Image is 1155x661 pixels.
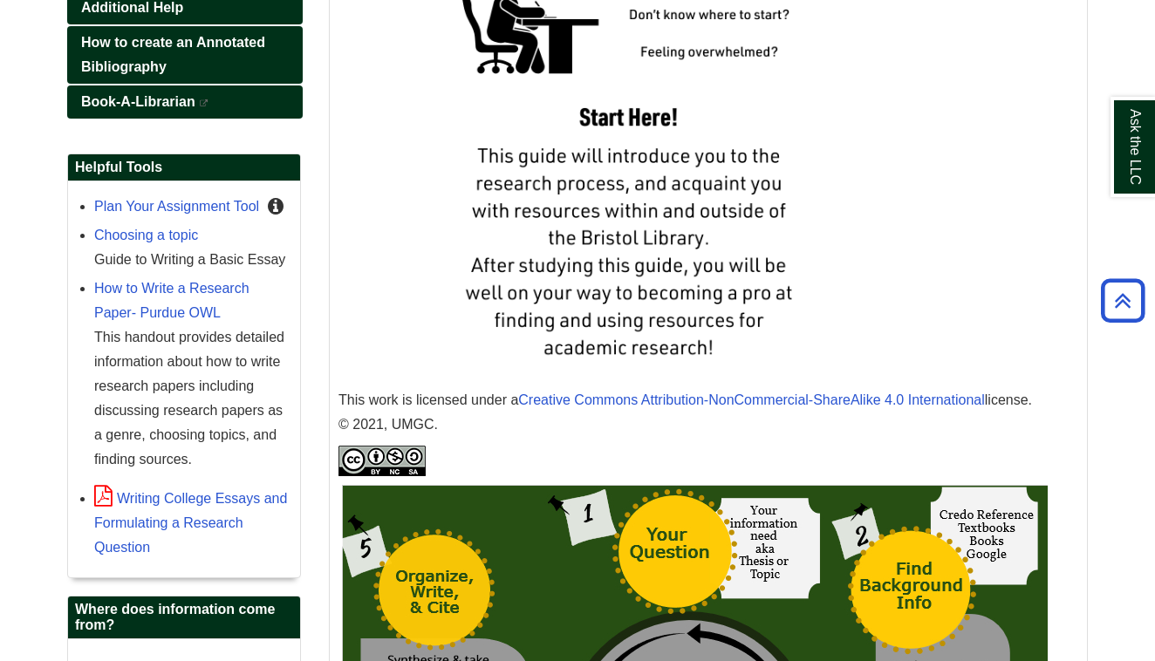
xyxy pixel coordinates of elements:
a: How to Write a Research Paper- Purdue OWL [94,281,249,320]
img: Creative Commons Attribution Non-Commercial ShareAlike 4.0 International License [338,446,426,476]
h2: Helpful Tools [68,154,300,181]
span: How to create an Annotated Bibliography [81,35,265,74]
a: How to create an Annotated Bibliography [67,26,303,84]
a: Back to Top [1095,289,1151,312]
a: Book-A-Librarian [67,85,303,119]
a: Writing College Essays and Formulating a Research Question [94,491,287,555]
h2: Where does information come from? [68,596,300,639]
span: Book-A-Librarian [81,94,195,109]
a: Creative Commons Attribution-NonCommercial-ShareAlike 4.0 International [518,392,984,407]
i: This link opens in a new window [199,99,209,107]
p: This work is licensed under a license. © 2021, UMGC. [338,388,1078,437]
div: Guide to Writing a Basic Essay [94,248,291,272]
div: This handout provides detailed information about how to write research papers including discussin... [94,325,291,472]
a: Choosing a topic [94,228,198,242]
a: Plan Your Assignment Tool [94,199,259,214]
